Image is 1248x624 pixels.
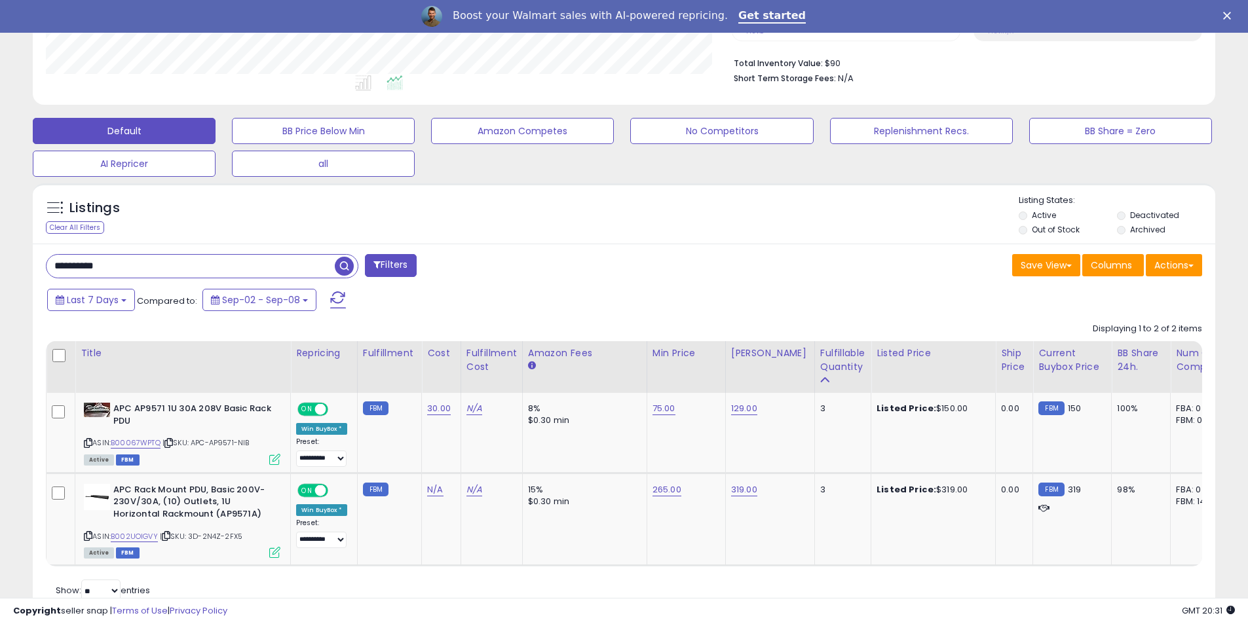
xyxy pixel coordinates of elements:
[528,403,637,414] div: 8%
[1117,403,1160,414] div: 100%
[652,483,681,496] a: 265.00
[820,484,861,496] div: 3
[731,483,757,496] a: 319.00
[299,485,315,496] span: ON
[1223,12,1236,20] div: Close
[363,483,388,496] small: FBM
[111,531,158,542] a: B002UOIGVY
[365,254,416,277] button: Filters
[1182,604,1235,617] span: 2025-09-17 20:31 GMT
[13,605,227,617] div: seller snap | |
[13,604,61,617] strong: Copyright
[1038,346,1106,374] div: Current Buybox Price
[296,437,347,467] div: Preset:
[296,504,347,516] div: Win BuyBox *
[170,604,227,617] a: Privacy Policy
[1176,414,1219,426] div: FBM: 0
[296,423,347,435] div: Win BuyBox *
[113,403,273,430] b: APC AP9571 1U 30A 208V Basic Rack PDU
[1038,401,1064,415] small: FBM
[84,454,114,466] span: All listings currently available for purchase on Amazon
[116,547,140,559] span: FBM
[1068,483,1081,496] span: 319
[820,346,865,374] div: Fulfillable Quantity
[1032,210,1056,221] label: Active
[160,531,242,541] span: | SKU: 3D-2N4Z-2FX5
[427,346,455,360] div: Cost
[734,54,1192,70] li: $90
[528,484,637,496] div: 15%
[56,584,150,596] span: Show: entries
[81,346,285,360] div: Title
[1117,484,1160,496] div: 98%
[652,346,720,360] div: Min Price
[202,289,316,311] button: Sep-02 - Sep-08
[528,360,536,372] small: Amazon Fees.
[877,402,936,414] b: Listed Price:
[1130,224,1165,235] label: Archived
[46,221,104,234] div: Clear All Filters
[84,403,280,464] div: ASIN:
[528,346,641,360] div: Amazon Fees
[33,151,216,177] button: AI Repricer
[820,403,861,414] div: 3
[1176,484,1219,496] div: FBA: 0
[838,72,854,84] span: N/A
[326,404,347,415] span: OFF
[1001,484,1023,496] div: 0.00
[630,118,813,144] button: No Competitors
[453,9,728,22] div: Boost your Walmart sales with AI-powered repricing.
[427,402,451,415] a: 30.00
[877,484,985,496] div: $319.00
[652,402,675,415] a: 75.00
[528,414,637,426] div: $0.30 min
[1029,118,1212,144] button: BB Share = Zero
[1082,254,1144,276] button: Columns
[421,6,442,27] img: Profile image for Adrian
[877,346,990,360] div: Listed Price
[116,454,140,466] span: FBM
[84,547,114,559] span: All listings currently available for purchase on Amazon
[1176,403,1219,414] div: FBA: 0
[111,437,161,449] a: B00067WPTQ
[427,483,443,496] a: N/A
[431,118,614,144] button: Amazon Competes
[33,118,216,144] button: Default
[296,519,347,548] div: Preset:
[296,346,352,360] div: Repricing
[162,437,250,448] span: | SKU: APC-AP9571-NIB
[1176,346,1224,374] div: Num of Comp.
[84,484,110,510] img: 31y1CHRpxVL._SL40_.jpg
[731,346,809,360] div: [PERSON_NAME]
[528,496,637,507] div: $0.30 min
[1130,210,1179,221] label: Deactivated
[67,293,119,306] span: Last 7 Days
[363,346,416,360] div: Fulfillment
[1012,254,1080,276] button: Save View
[1117,346,1165,374] div: BB Share 24h.
[84,484,280,557] div: ASIN:
[113,484,273,524] b: APC Rack Mount PDU, Basic 200V-230V/30A, (10) Outlets, 1U Horizontal Rackmount (AP9571A)
[734,58,823,69] b: Total Inventory Value:
[112,604,168,617] a: Terms of Use
[1068,402,1081,414] span: 150
[877,403,985,414] div: $150.00
[1091,259,1132,272] span: Columns
[222,293,300,306] span: Sep-02 - Sep-08
[232,151,415,177] button: all
[1001,403,1023,414] div: 0.00
[326,485,347,496] span: OFF
[1176,496,1219,507] div: FBM: 14
[1146,254,1202,276] button: Actions
[466,402,482,415] a: N/A
[1019,194,1215,207] p: Listing States:
[69,199,120,217] h5: Listings
[738,9,806,24] a: Get started
[1001,346,1027,374] div: Ship Price
[232,118,415,144] button: BB Price Below Min
[84,403,110,417] img: 419Ax04leAL._SL40_.jpg
[47,289,135,311] button: Last 7 Days
[1038,483,1064,496] small: FBM
[299,404,315,415] span: ON
[363,401,388,415] small: FBM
